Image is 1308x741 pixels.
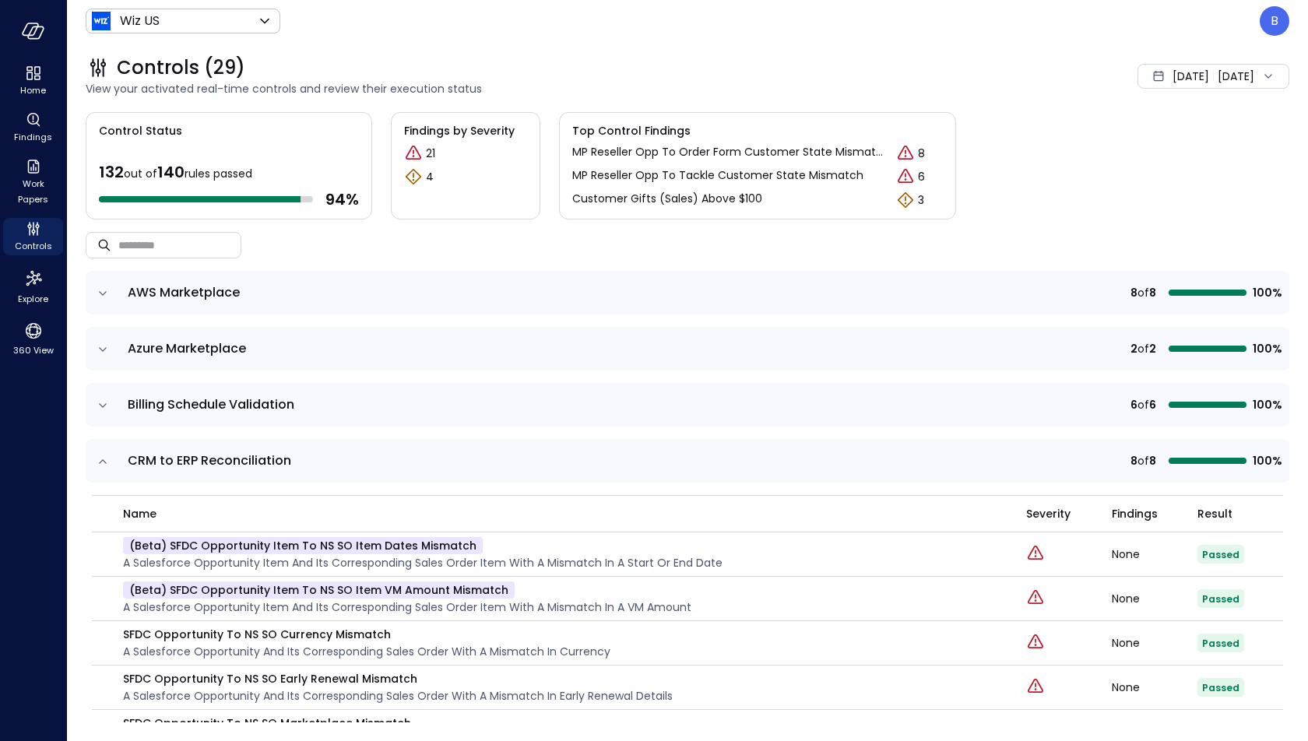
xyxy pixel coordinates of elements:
[572,122,943,139] span: Top Control Findings
[1149,452,1156,469] span: 8
[117,55,245,80] span: Controls (29)
[123,687,673,704] p: A Salesforce Opportunity and its corresponding Sales Order with a mismatch in early renewal details
[896,191,915,209] div: Warning
[3,218,63,255] div: Controls
[572,167,863,186] p: MP Reseller Opp To Tackle Customer State Mismatch
[1112,549,1197,560] div: None
[1149,396,1156,413] span: 6
[128,395,294,413] span: Billing Schedule Validation
[92,12,111,30] img: Icon
[1260,6,1289,36] div: Boaz
[123,505,156,522] span: name
[123,554,723,571] p: A Salesforce Opportunity Item and its corresponding Sales Order Item with a mismatch in a start o...
[128,283,240,301] span: AWS Marketplace
[123,643,610,660] p: A Salesforce Opportunity and its corresponding Sales Order with a mismatch in currency
[1197,505,1232,522] span: Result
[1137,452,1149,469] span: of
[1130,396,1137,413] span: 6
[1173,68,1209,85] span: [DATE]
[1253,340,1280,357] span: 100%
[1137,396,1149,413] span: of
[404,167,423,186] div: Warning
[1202,681,1239,694] span: Passed
[9,176,57,207] span: Work Papers
[896,144,915,163] div: Critical
[1130,452,1137,469] span: 8
[3,156,63,209] div: Work Papers
[18,291,48,307] span: Explore
[95,398,111,413] button: expand row
[128,451,291,469] span: CRM to ERP Reconciliation
[918,192,924,209] p: 3
[426,146,435,162] p: 21
[3,109,63,146] div: Findings
[3,318,63,360] div: 360 View
[426,169,434,185] p: 4
[1130,340,1137,357] span: 2
[325,189,359,209] span: 94 %
[1253,284,1280,301] span: 100%
[1112,682,1197,693] div: None
[404,144,423,163] div: Critical
[124,166,157,181] span: out of
[123,581,515,599] p: (beta) SFDC Opportunity Item to NS SO Item VM Amount Mismatch
[123,626,610,643] p: SFDC Opportunity to NS SO Currency Mismatch
[13,342,54,358] span: 360 View
[185,166,252,181] span: rules passed
[1026,588,1045,609] div: Critical
[123,715,667,732] p: SFDC Opportunity to NS SO Marketplace Mismatch
[1026,633,1045,653] div: Critical
[95,342,111,357] button: expand row
[95,454,111,469] button: expand row
[99,161,124,183] span: 132
[86,113,182,139] span: Control Status
[123,599,691,616] p: A Salesforce Opportunity Item and its corresponding Sales Order Item with a mismatch in a VM Amount
[3,265,63,308] div: Explore
[95,286,111,301] button: expand row
[1026,505,1071,522] span: Severity
[157,161,185,183] span: 140
[120,12,160,30] p: Wiz US
[404,122,527,139] span: Findings by Severity
[1253,452,1280,469] span: 100%
[1026,544,1045,564] div: Critical
[1137,340,1149,357] span: of
[1137,284,1149,301] span: of
[3,62,63,100] div: Home
[1130,284,1137,301] span: 8
[1112,593,1197,604] div: None
[1149,284,1156,301] span: 8
[1202,548,1239,561] span: Passed
[1112,637,1197,648] div: None
[918,146,925,162] p: 8
[128,339,246,357] span: Azure Marketplace
[123,670,673,687] p: SFDC Opportunity to NS SO Early Renewal Mismatch
[896,167,915,186] div: Critical
[918,169,925,185] p: 6
[1202,637,1239,650] span: Passed
[1202,592,1239,606] span: Passed
[123,537,483,554] p: (beta) SFDC Opportunity Item to NS SO Item Dates Mismatch
[1112,505,1158,522] span: Findings
[20,83,46,98] span: Home
[15,238,52,254] span: Controls
[1253,396,1280,413] span: 100%
[572,144,884,163] p: MP Reseller Opp To Order Form Customer State Mismatch
[86,80,908,97] span: View your activated real-time controls and review their execution status
[14,129,52,145] span: Findings
[1271,12,1278,30] p: B
[1149,340,1156,357] span: 2
[1026,677,1045,697] div: Critical
[572,191,762,209] p: Customer Gifts (Sales) Above $100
